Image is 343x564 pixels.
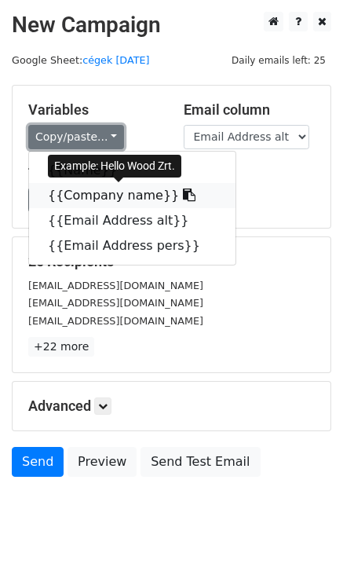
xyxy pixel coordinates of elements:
iframe: Chat Widget [265,489,343,564]
div: Example: Hello Wood Zrt. [48,155,181,178]
h5: Email column [184,101,316,119]
h2: New Campaign [12,12,331,38]
a: Daily emails left: 25 [226,54,331,66]
a: Preview [68,447,137,477]
a: Send [12,447,64,477]
small: [EMAIL_ADDRESS][DOMAIN_NAME] [28,280,203,291]
small: [EMAIL_ADDRESS][DOMAIN_NAME] [28,315,203,327]
a: +22 more [28,337,94,357]
a: {{Name}} [29,158,235,183]
small: Google Sheet: [12,54,150,66]
small: [EMAIL_ADDRESS][DOMAIN_NAME] [28,297,203,309]
span: Daily emails left: 25 [226,52,331,69]
a: {{Email Address alt}} [29,208,235,233]
h5: Variables [28,101,160,119]
a: {{Company name}} [29,183,235,208]
a: {{Email Address pers}} [29,233,235,258]
a: Send Test Email [140,447,260,477]
h5: Advanced [28,397,315,415]
a: Copy/paste... [28,125,124,149]
a: cégek [DATE] [82,54,149,66]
